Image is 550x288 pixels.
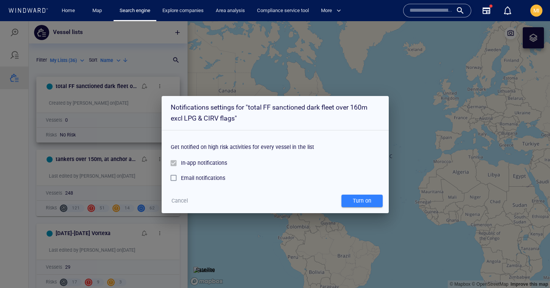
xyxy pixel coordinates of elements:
[351,173,373,186] div: Turn on
[168,173,192,186] button: Cancel
[341,173,383,186] button: Turn on
[159,4,207,17] a: Explore companies
[529,3,544,18] button: MI
[56,4,80,17] button: Home
[171,175,188,184] span: Cancel
[86,4,111,17] button: Map
[171,81,380,102] h2: Notifications settings for "total FF sanctioned dark fleet over 160m excl LPG & CIRV flags"
[171,112,380,135] div: Get notified on high risk activities for every vessel in the list
[181,137,227,146] div: In-app notifications
[117,4,153,17] a: Search engine
[181,152,225,161] div: Email notifications
[89,4,108,17] a: Map
[321,6,341,15] span: More
[59,4,78,17] a: Home
[318,4,347,17] button: More
[213,4,248,17] a: Area analysis
[518,254,544,282] iframe: Chat
[254,4,312,17] a: Compliance service tool
[503,6,512,15] div: Notification center
[533,8,539,14] span: MI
